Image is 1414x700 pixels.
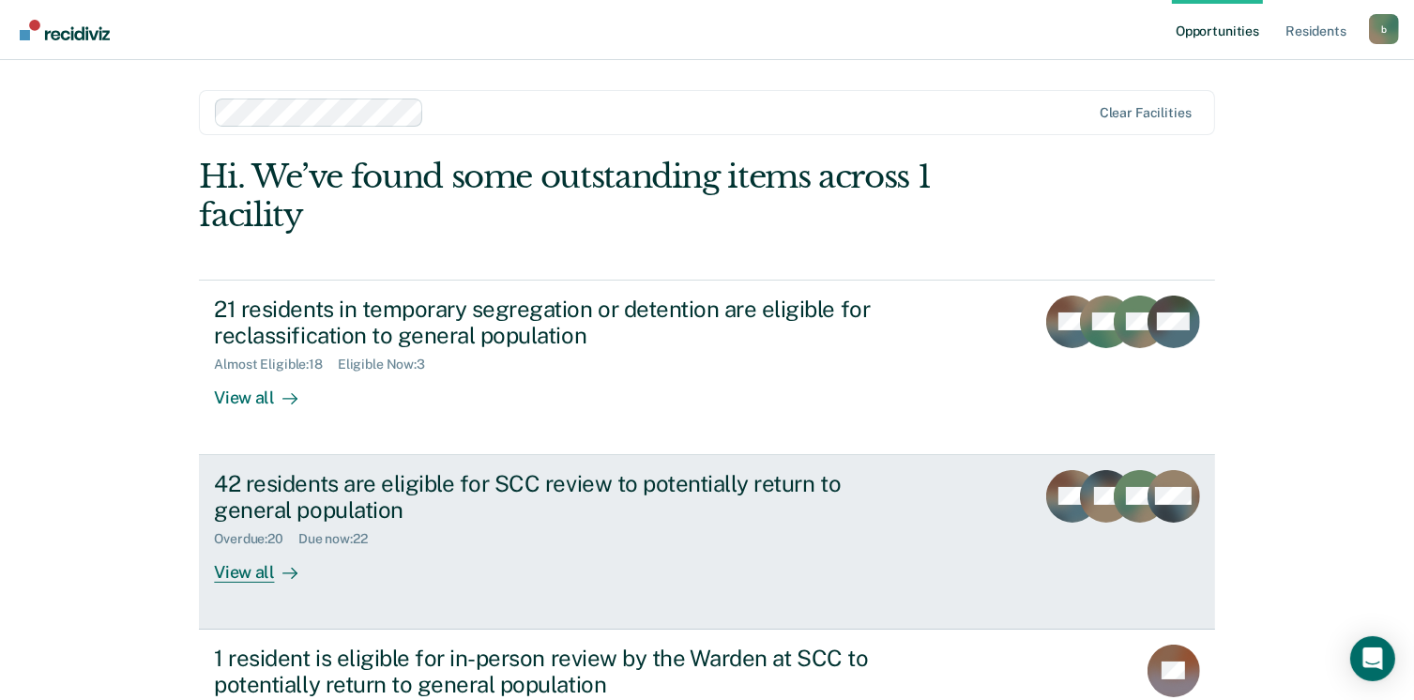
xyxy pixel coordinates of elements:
a: 21 residents in temporary segregation or detention are eligible for reclassification to general p... [199,280,1214,455]
div: Eligible Now : 3 [338,357,440,373]
button: Profile dropdown button [1369,14,1399,44]
a: 42 residents are eligible for SCC review to potentially return to general populationOverdue:20Due... [199,455,1214,630]
div: View all [214,373,319,409]
div: Almost Eligible : 18 [214,357,338,373]
div: View all [214,547,319,584]
div: Due now : 22 [298,531,383,547]
div: 42 residents are eligible for SCC review to potentially return to general population [214,470,873,525]
div: Clear facilities [1100,105,1192,121]
div: 1 resident is eligible for in-person review by the Warden at SCC to potentially return to general... [214,645,873,699]
div: Open Intercom Messenger [1350,636,1395,681]
div: 21 residents in temporary segregation or detention are eligible for reclassification to general p... [214,296,873,350]
img: Recidiviz [20,20,110,40]
div: b [1369,14,1399,44]
div: Hi. We’ve found some outstanding items across 1 facility [199,158,1011,235]
div: Overdue : 20 [214,531,298,547]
